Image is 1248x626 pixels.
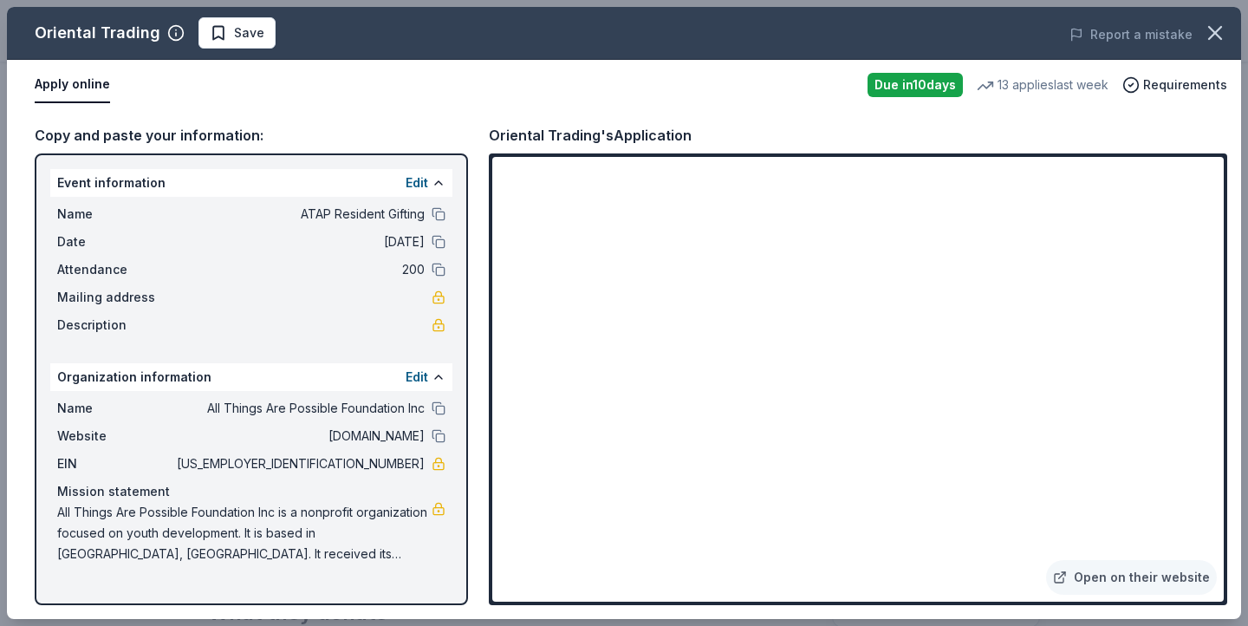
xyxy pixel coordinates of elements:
[57,259,173,280] span: Attendance
[35,67,110,103] button: Apply online
[57,481,445,502] div: Mission statement
[406,367,428,388] button: Edit
[57,453,173,474] span: EIN
[977,75,1108,95] div: 13 applies last week
[406,173,428,193] button: Edit
[198,17,276,49] button: Save
[57,398,173,419] span: Name
[173,426,425,447] span: [DOMAIN_NAME]
[868,73,963,97] div: Due in 10 days
[173,204,425,225] span: ATAP Resident Gifting
[173,398,425,419] span: All Things Are Possible Foundation Inc
[57,315,173,336] span: Description
[1069,24,1193,45] button: Report a mistake
[35,124,468,147] div: Copy and paste your information:
[57,204,173,225] span: Name
[35,19,160,47] div: Oriental Trading
[173,231,425,252] span: [DATE]
[489,124,692,147] div: Oriental Trading's Application
[57,287,173,308] span: Mailing address
[1046,560,1217,595] a: Open on their website
[57,426,173,447] span: Website
[50,363,452,391] div: Organization information
[173,453,425,474] span: [US_EMPLOYER_IDENTIFICATION_NUMBER]
[50,169,452,197] div: Event information
[57,231,173,252] span: Date
[1122,75,1227,95] button: Requirements
[234,23,264,43] span: Save
[57,502,432,564] span: All Things Are Possible Foundation Inc is a nonprofit organization focused on youth development. ...
[1143,75,1227,95] span: Requirements
[173,259,425,280] span: 200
